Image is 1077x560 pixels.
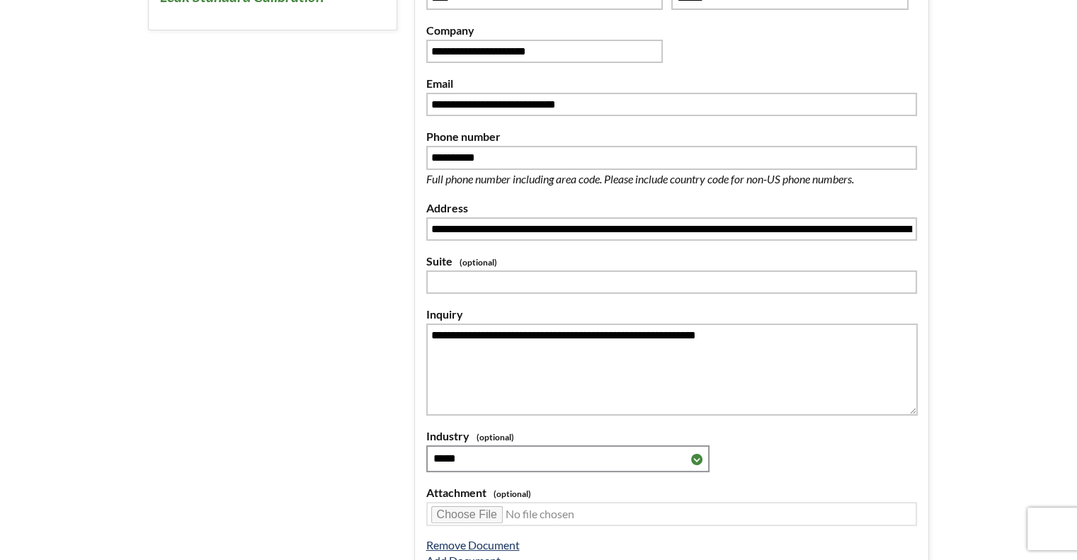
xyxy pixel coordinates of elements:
p: Full phone number including area code. Please include country code for non-US phone numbers. [426,170,901,188]
label: Attachment [426,484,918,502]
label: Suite [426,252,918,270]
label: Address [426,199,918,217]
label: Email [426,74,918,93]
label: Industry [426,427,918,445]
label: Phone number [426,127,918,146]
label: Company [426,21,663,40]
a: Remove Document [426,538,520,552]
label: Inquiry [426,305,918,324]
